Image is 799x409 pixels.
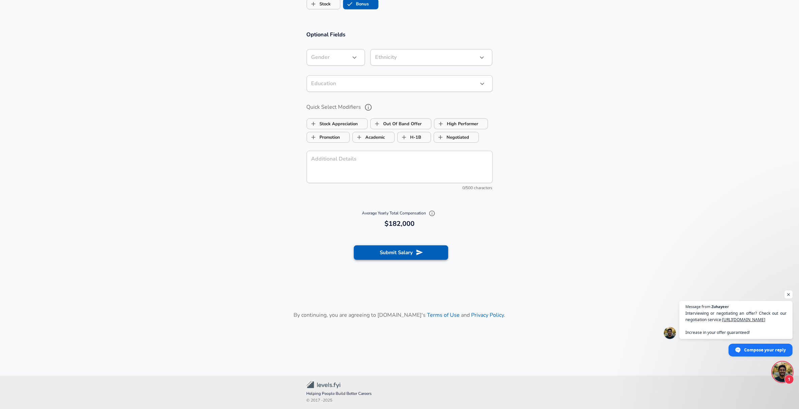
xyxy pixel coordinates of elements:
label: Out Of Band Offer [371,117,422,130]
img: Levels.fyi Community [307,381,340,389]
div: 0/500 characters [307,185,493,192]
button: NegotiatedNegotiated [434,132,479,143]
a: Terms of Use [427,311,460,319]
span: Negotiated [434,131,447,144]
button: Stock AppreciationStock Appreciation [307,118,368,129]
label: H-1B [398,131,422,144]
button: High PerformerHigh Performer [434,118,488,129]
span: Zuhayeer [711,305,729,308]
span: Message from [685,305,710,308]
button: H-1BH-1B [397,132,431,143]
span: Average Yearly Total Compensation [362,210,437,216]
span: Out Of Band Offer [371,117,383,130]
span: © 2017 - 2025 [307,397,493,404]
div: Open chat [772,362,793,382]
label: Stock Appreciation [307,117,358,130]
label: Quick Select Modifiers [307,102,493,113]
label: Academic [353,131,385,144]
button: Submit Salary [354,245,448,260]
button: help [363,102,374,113]
span: Promotion [307,131,320,144]
button: PromotionPromotion [307,132,350,143]
label: Negotiated [434,131,469,144]
label: High Performer [434,117,479,130]
span: Interviewing or negotiating an offer? Check out our negotiation service: Increase in your offer g... [685,310,787,336]
button: AcademicAcademic [352,132,395,143]
h6: $182,000 [309,218,490,229]
span: Stock Appreciation [307,117,320,130]
span: 1 [785,375,794,384]
button: Out Of Band OfferOut Of Band Offer [370,118,431,129]
span: High Performer [434,117,447,130]
span: Helping People Build Better Careers [307,390,493,397]
a: Privacy Policy [471,311,504,319]
span: H-1B [398,131,410,144]
span: Compose your reply [744,344,786,356]
span: Academic [353,131,366,144]
h3: Optional Fields [307,31,493,38]
button: Explain Total Compensation [427,208,437,218]
label: Promotion [307,131,340,144]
